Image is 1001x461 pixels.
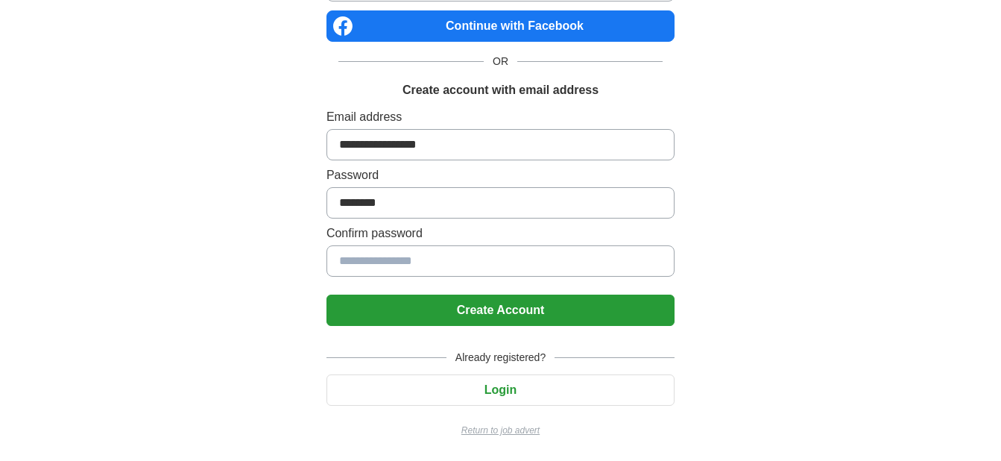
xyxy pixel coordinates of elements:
a: Continue with Facebook [326,10,675,42]
label: Email address [326,108,675,126]
label: Confirm password [326,225,675,242]
button: Login [326,374,675,406]
a: Login [326,383,675,396]
button: Create Account [326,295,675,326]
h1: Create account with email address [402,81,599,99]
span: OR [484,54,517,69]
label: Password [326,166,675,184]
a: Return to job advert [326,424,675,437]
span: Already registered? [446,350,555,366]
